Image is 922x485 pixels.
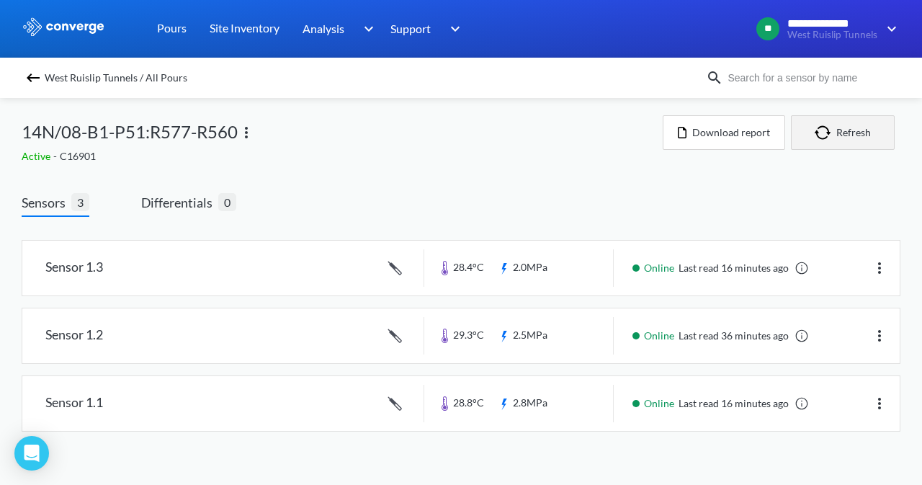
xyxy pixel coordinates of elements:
span: West Ruislip Tunnels [787,30,877,40]
button: Refresh [791,115,895,150]
img: downArrow.svg [354,20,377,37]
span: 0 [218,193,236,211]
img: more.svg [871,395,888,412]
div: C16901 [22,148,663,164]
img: downArrow.svg [441,20,464,37]
img: backspace.svg [24,69,42,86]
span: 3 [71,193,89,211]
img: icon-file.svg [678,127,686,138]
div: Open Intercom Messenger [14,436,49,471]
button: Download report [663,115,785,150]
input: Search for a sensor by name [723,70,898,86]
img: more.svg [871,259,888,277]
img: icon-refresh.svg [815,125,836,140]
span: Active [22,150,53,162]
img: icon-search.svg [706,69,723,86]
span: Analysis [303,19,344,37]
img: more.svg [871,327,888,344]
span: Differentials [141,192,218,213]
span: 14N/08-B1-P51:R577-R560 [22,118,238,146]
img: downArrow.svg [877,20,900,37]
span: Support [390,19,431,37]
span: - [53,150,60,162]
span: West Ruislip Tunnels / All Pours [45,68,187,88]
img: more.svg [238,124,255,141]
span: Sensors [22,192,71,213]
img: logo_ewhite.svg [22,17,105,36]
